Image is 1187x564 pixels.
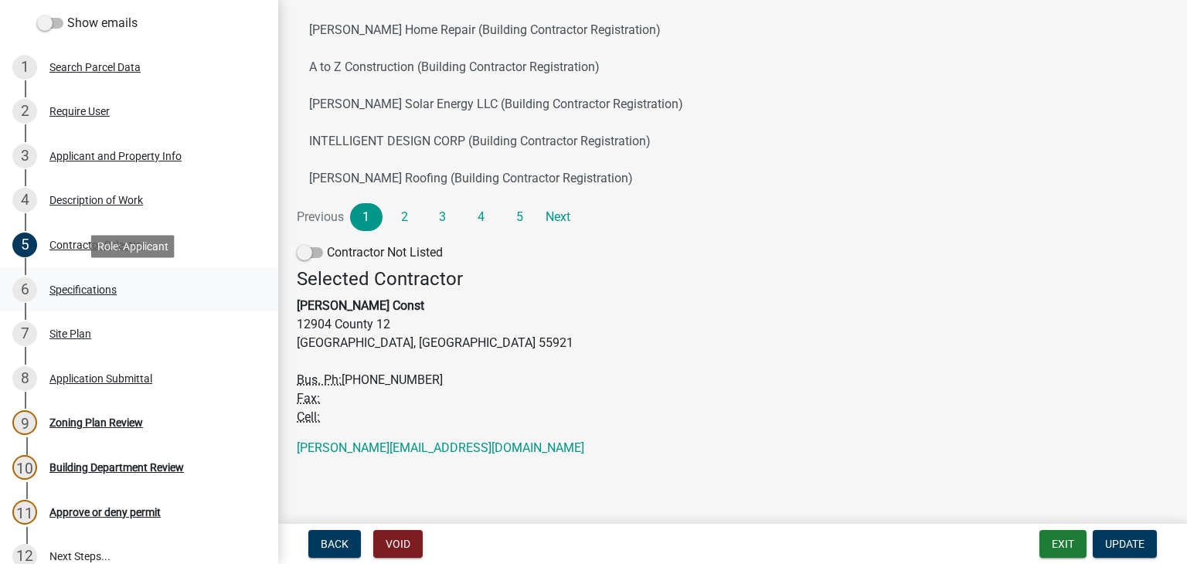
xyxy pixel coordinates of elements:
[12,55,37,80] div: 1
[49,507,161,518] div: Approve or deny permit
[297,243,443,262] label: Contractor Not Listed
[342,372,443,387] span: [PHONE_NUMBER]
[49,195,143,206] div: Description of Work
[12,410,37,435] div: 9
[297,12,1168,49] button: [PERSON_NAME] Home Repair (Building Contractor Registration)
[12,455,37,480] div: 10
[297,160,1168,197] button: [PERSON_NAME] Roofing (Building Contractor Registration)
[49,62,141,73] div: Search Parcel Data
[12,144,37,168] div: 3
[1105,538,1144,550] span: Update
[308,530,361,558] button: Back
[49,462,184,473] div: Building Department Review
[12,366,37,391] div: 8
[12,321,37,346] div: 7
[49,284,117,295] div: Specifications
[350,203,383,231] a: 1
[1093,530,1157,558] button: Update
[297,391,320,406] abbr: Fax Number
[49,151,182,161] div: Applicant and Property Info
[12,188,37,212] div: 4
[297,86,1168,123] button: [PERSON_NAME] Solar Energy LLC (Building Contractor Registration)
[37,14,138,32] label: Show emails
[297,268,1168,290] h4: Selected Contractor
[297,268,1168,426] address: 12904 County 12 [GEOGRAPHIC_DATA], [GEOGRAPHIC_DATA] 55921
[1039,530,1087,558] button: Exit
[49,373,152,384] div: Application Submittal
[49,240,148,250] div: Contractor Selection
[297,372,342,387] abbr: Business Phone
[49,417,143,428] div: Zoning Plan Review
[297,409,320,424] abbr: Business Cell
[465,203,498,231] a: 4
[542,203,574,231] a: Next
[12,233,37,257] div: 5
[427,203,459,231] a: 3
[297,440,584,455] a: [PERSON_NAME][EMAIL_ADDRESS][DOMAIN_NAME]
[503,203,536,231] a: 5
[12,277,37,302] div: 6
[297,203,1168,231] nav: Page navigation
[321,538,349,550] span: Back
[12,99,37,124] div: 2
[297,298,424,313] strong: [PERSON_NAME] Const
[373,530,423,558] button: Void
[49,106,110,117] div: Require User
[12,500,37,525] div: 11
[297,49,1168,86] button: A to Z Construction (Building Contractor Registration)
[91,235,175,257] div: Role: Applicant
[49,328,91,339] div: Site Plan
[389,203,421,231] a: 2
[297,123,1168,160] button: INTELLIGENT DESIGN CORP (Building Contractor Registration)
